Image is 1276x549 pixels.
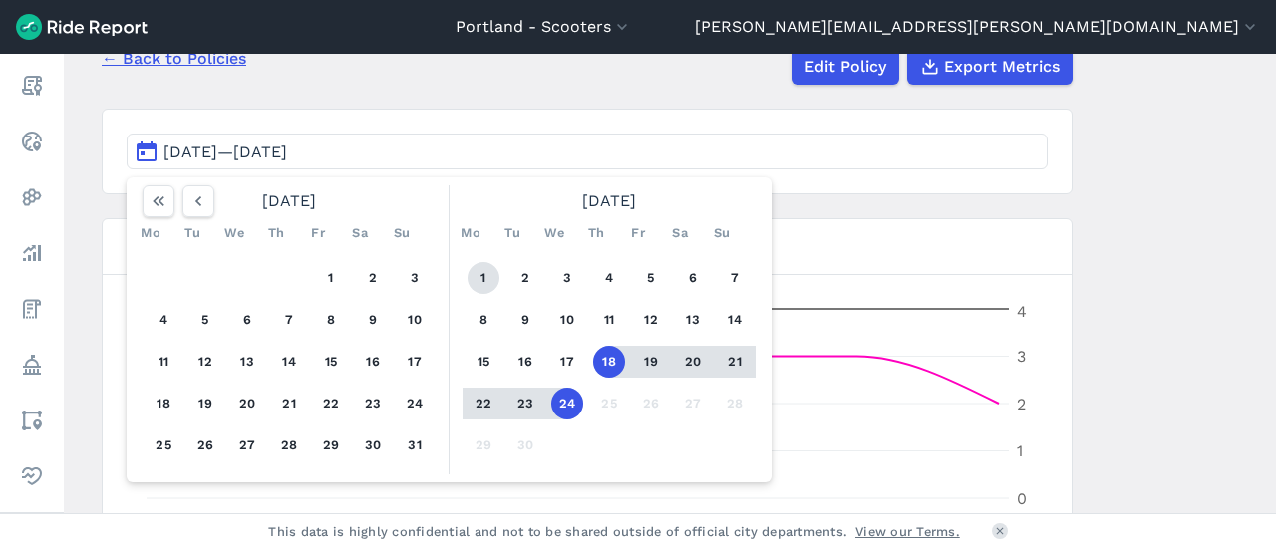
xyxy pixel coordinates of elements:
[706,217,738,249] div: Su
[163,142,287,161] span: [DATE]—[DATE]
[148,388,179,419] button: 18
[315,262,347,294] button: 1
[103,219,1072,275] h3: Compliance for Lyft Zone 9 Minimum Deployment Requirement
[664,217,696,249] div: Sa
[635,304,667,336] button: 12
[273,304,305,336] button: 7
[14,291,50,327] a: Fees
[14,458,50,494] a: Health
[315,388,347,419] button: 22
[399,304,431,336] button: 10
[14,403,50,438] a: Areas
[231,304,263,336] button: 6
[792,49,899,85] a: Edit Policy
[14,179,50,215] a: Heatmaps
[635,388,667,419] button: 26
[855,522,960,541] a: View our Terms.
[509,262,541,294] button: 2
[1017,302,1027,321] tspan: 4
[14,124,50,159] a: Realtime
[218,217,250,249] div: We
[102,47,246,71] a: ← Back to Policies
[551,262,583,294] button: 3
[357,346,389,378] button: 16
[1017,441,1023,460] tspan: 1
[677,346,709,378] button: 20
[399,388,431,419] button: 24
[14,68,50,104] a: Report
[273,346,305,378] button: 14
[386,217,418,249] div: Su
[468,388,499,419] button: 22
[593,304,625,336] button: 11
[135,217,166,249] div: Mo
[357,262,389,294] button: 2
[357,304,389,336] button: 9
[719,304,751,336] button: 14
[677,388,709,419] button: 27
[509,429,541,461] button: 30
[189,304,221,336] button: 5
[455,185,764,217] div: [DATE]
[315,304,347,336] button: 8
[456,15,632,39] button: Portland - Scooters
[719,388,751,419] button: 28
[399,346,431,378] button: 17
[231,346,263,378] button: 13
[551,346,583,378] button: 17
[14,347,50,383] a: Policy
[635,262,667,294] button: 5
[719,262,751,294] button: 7
[593,388,625,419] button: 25
[148,346,179,378] button: 11
[16,14,148,40] img: Ride Report
[907,49,1073,85] button: Export Metrics
[302,217,334,249] div: Fr
[1017,489,1027,508] tspan: 0
[677,262,709,294] button: 6
[1017,347,1026,366] tspan: 3
[189,429,221,461] button: 26
[14,235,50,271] a: Analyze
[148,429,179,461] button: 25
[468,429,499,461] button: 29
[509,304,541,336] button: 9
[509,388,541,419] button: 23
[468,304,499,336] button: 8
[231,429,263,461] button: 27
[399,262,431,294] button: 3
[695,15,1260,39] button: [PERSON_NAME][EMAIL_ADDRESS][PERSON_NAME][DOMAIN_NAME]
[399,429,431,461] button: 31
[635,346,667,378] button: 19
[551,304,583,336] button: 10
[551,388,583,419] button: 24
[189,388,221,419] button: 19
[357,388,389,419] button: 23
[148,304,179,336] button: 4
[357,429,389,461] button: 30
[468,262,499,294] button: 1
[176,217,208,249] div: Tu
[719,346,751,378] button: 21
[468,346,499,378] button: 15
[135,185,444,217] div: [DATE]
[231,388,263,419] button: 20
[509,346,541,378] button: 16
[273,388,305,419] button: 21
[189,346,221,378] button: 12
[344,217,376,249] div: Sa
[273,429,305,461] button: 28
[538,217,570,249] div: We
[580,217,612,249] div: Th
[127,134,1048,169] button: [DATE]—[DATE]
[593,346,625,378] button: 18
[593,262,625,294] button: 4
[315,346,347,378] button: 15
[1017,395,1026,413] tspan: 2
[455,217,486,249] div: Mo
[622,217,654,249] div: Fr
[677,304,709,336] button: 13
[260,217,292,249] div: Th
[315,429,347,461] button: 29
[944,55,1060,79] span: Export Metrics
